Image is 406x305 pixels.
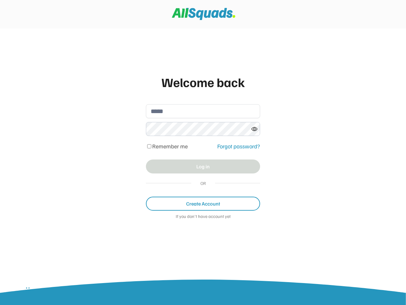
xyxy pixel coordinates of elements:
button: Create Account [146,197,260,211]
div: OR [198,180,209,186]
div: If you don't have account yet [146,214,260,220]
img: Squad%20Logo.svg [172,8,235,20]
label: Remember me [152,143,188,150]
div: Forgot password? [217,142,260,151]
div: Welcome back [146,72,260,91]
button: Log in [146,159,260,173]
